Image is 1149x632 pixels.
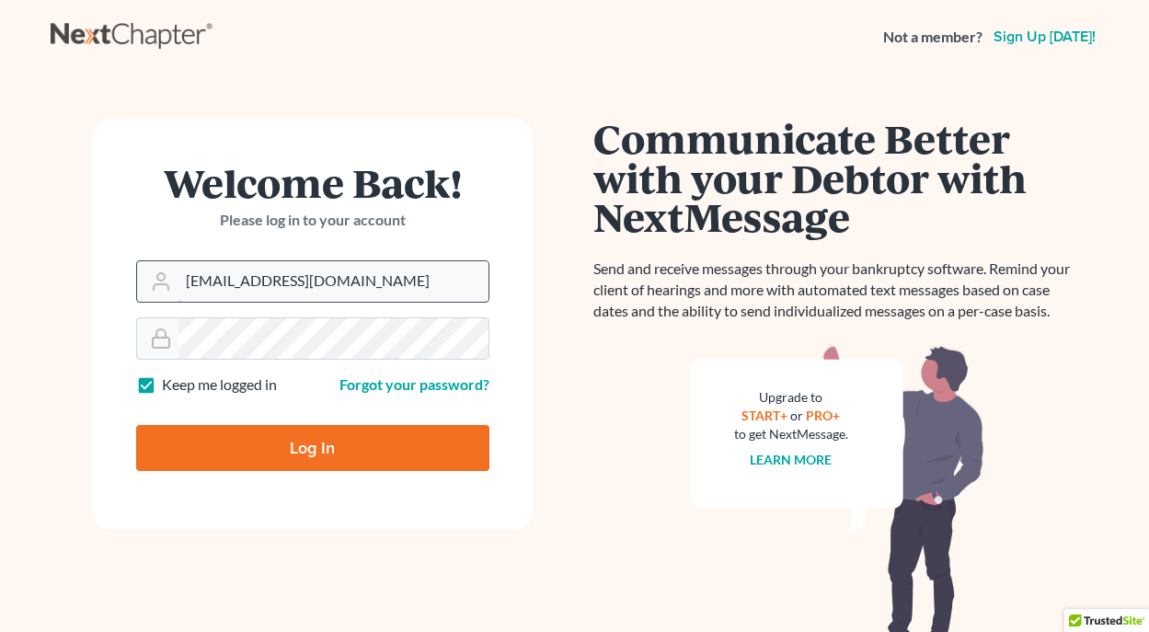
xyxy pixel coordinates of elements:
strong: Not a member? [883,27,982,48]
a: Forgot your password? [339,375,489,393]
p: Please log in to your account [136,210,489,231]
h1: Communicate Better with your Debtor with NextMessage [593,119,1081,236]
div: Upgrade to [734,388,848,407]
input: Email Address [178,261,488,302]
a: PRO+ [806,408,840,423]
a: Sign up [DATE]! [990,29,1099,44]
a: Learn more [750,452,832,467]
p: Send and receive messages through your bankruptcy software. Remind your client of hearings and mo... [593,259,1081,322]
div: to get NextMessage. [734,425,848,443]
label: Keep me logged in [162,374,277,396]
input: Log In [136,425,489,471]
span: or [790,408,803,423]
a: START+ [741,408,787,423]
h1: Welcome Back! [136,163,489,202]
